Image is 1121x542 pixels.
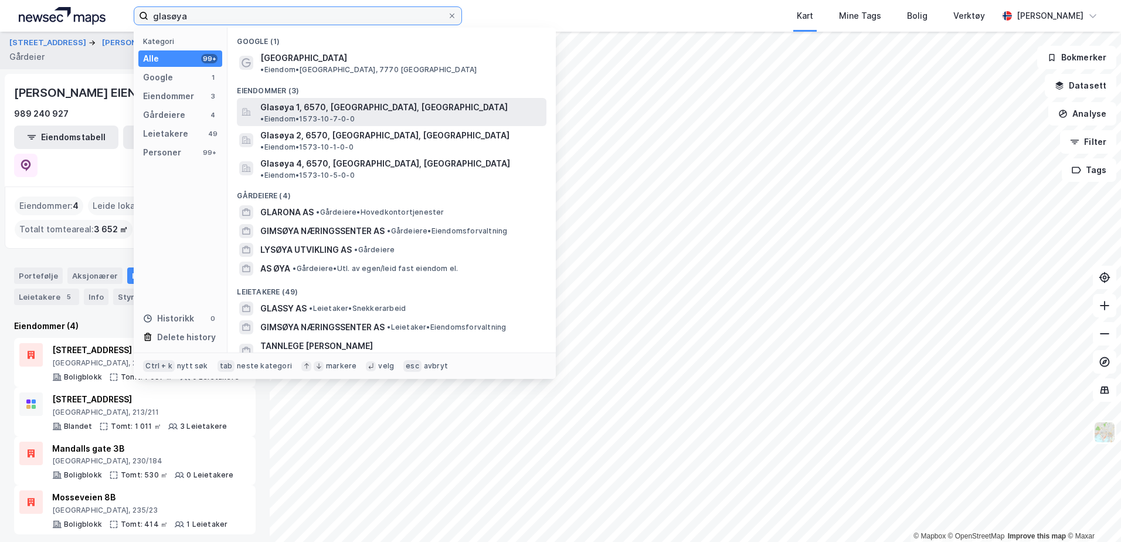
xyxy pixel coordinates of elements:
[52,343,239,357] div: [STREET_ADDRESS]
[260,65,477,74] span: Eiendom • [GEOGRAPHIC_DATA], 7770 [GEOGRAPHIC_DATA]
[143,145,181,160] div: Personer
[387,226,390,235] span: •
[260,65,264,74] span: •
[208,92,218,101] div: 3
[15,197,83,215] div: Eiendommer :
[143,127,188,141] div: Leietakere
[9,50,45,64] div: Gårdeier
[309,304,406,313] span: Leietaker • Snekkerarbeid
[260,302,307,316] span: GLASSY AS
[237,361,292,371] div: neste kategori
[260,205,314,219] span: GLARONA AS
[52,490,227,504] div: Mosseveien 8B
[1062,158,1116,182] button: Tags
[227,28,556,49] div: Google (1)
[424,361,448,371] div: avbryt
[14,267,63,284] div: Portefølje
[1062,486,1121,542] iframe: Chat Widget
[73,199,79,213] span: 4
[260,243,352,257] span: LYSØYA UTVIKLING AS
[19,7,106,25] img: logo.a4113a55bc3d86da70a041830d287a7e.svg
[260,262,290,276] span: AS ØYA
[14,319,256,333] div: Eiendommer (4)
[15,220,133,239] div: Totalt tomteareal :
[260,224,385,238] span: GIMSØYA NÆRINGSSENTER AS
[88,197,171,215] div: Leide lokasjoner :
[67,267,123,284] div: Aksjonærer
[111,422,161,431] div: Tomt: 1 011 ㎡
[403,360,422,372] div: esc
[113,289,161,305] div: Styret
[121,372,174,382] div: Tomt: 1 697 ㎡
[260,143,264,151] span: •
[1060,130,1116,154] button: Filter
[52,456,234,466] div: [GEOGRAPHIC_DATA], 230/184
[186,470,233,480] div: 0 Leietakere
[260,157,510,171] span: Glasøya 4, 6570, [GEOGRAPHIC_DATA], [GEOGRAPHIC_DATA]
[227,278,556,299] div: Leietakere (49)
[1037,46,1116,69] button: Bokmerker
[64,372,102,382] div: Boligblokk
[948,532,1005,540] a: OpenStreetMap
[260,114,354,124] span: Eiendom • 1573-10-7-0-0
[143,52,159,66] div: Alle
[1045,74,1116,97] button: Datasett
[260,320,385,334] span: GIMSØYA NÆRINGSSENTER AS
[260,339,542,353] span: TANNLEGE [PERSON_NAME]
[94,222,128,236] span: 3 652 ㎡
[1062,486,1121,542] div: Kontrollprogram for chat
[14,83,184,102] div: [PERSON_NAME] EIENDOM AS
[797,9,813,23] div: Kart
[839,9,881,23] div: Mine Tags
[201,148,218,157] div: 99+
[64,422,92,431] div: Blandet
[953,9,985,23] div: Verktøy
[293,264,296,273] span: •
[121,470,168,480] div: Tomt: 530 ㎡
[52,392,227,406] div: [STREET_ADDRESS]
[52,408,227,417] div: [GEOGRAPHIC_DATA], 213/211
[123,126,227,149] button: Leietakertabell
[1048,102,1116,126] button: Analyse
[180,422,227,431] div: 3 Leietakere
[157,330,216,344] div: Delete history
[208,110,218,120] div: 4
[387,323,390,331] span: •
[14,289,79,305] div: Leietakere
[143,89,194,103] div: Eiendommer
[1017,9,1083,23] div: [PERSON_NAME]
[218,360,235,372] div: tab
[260,51,347,65] span: [GEOGRAPHIC_DATA]
[64,520,102,529] div: Boligblokk
[127,267,199,284] div: Eiendommer
[326,361,356,371] div: markere
[177,361,208,371] div: nytt søk
[387,226,507,236] span: Gårdeiere • Eiendomsforvaltning
[387,323,506,332] span: Leietaker • Eiendomsforvaltning
[227,182,556,203] div: Gårdeiere (4)
[316,208,444,217] span: Gårdeiere • Hovedkontortjenester
[64,470,102,480] div: Boligblokk
[260,114,264,123] span: •
[208,73,218,82] div: 1
[52,506,227,515] div: [GEOGRAPHIC_DATA], 235/23
[121,520,168,529] div: Tomt: 414 ㎡
[227,77,556,98] div: Eiendommer (3)
[1093,421,1116,443] img: Z
[143,37,222,46] div: Kategori
[309,304,312,313] span: •
[143,360,175,372] div: Ctrl + k
[907,9,928,23] div: Bolig
[293,264,458,273] span: Gårdeiere • Utl. av egen/leid fast eiendom el.
[63,291,74,303] div: 5
[260,128,509,143] span: Glasøya 2, 6570, [GEOGRAPHIC_DATA], [GEOGRAPHIC_DATA]
[260,171,264,179] span: •
[1008,532,1066,540] a: Improve this map
[52,442,234,456] div: Mandalls gate 3B
[148,7,447,25] input: Søk på adresse, matrikkel, gårdeiere, leietakere eller personer
[354,245,395,255] span: Gårdeiere
[208,129,218,138] div: 49
[9,37,89,49] button: [STREET_ADDRESS]
[143,70,173,84] div: Google
[201,54,218,63] div: 99+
